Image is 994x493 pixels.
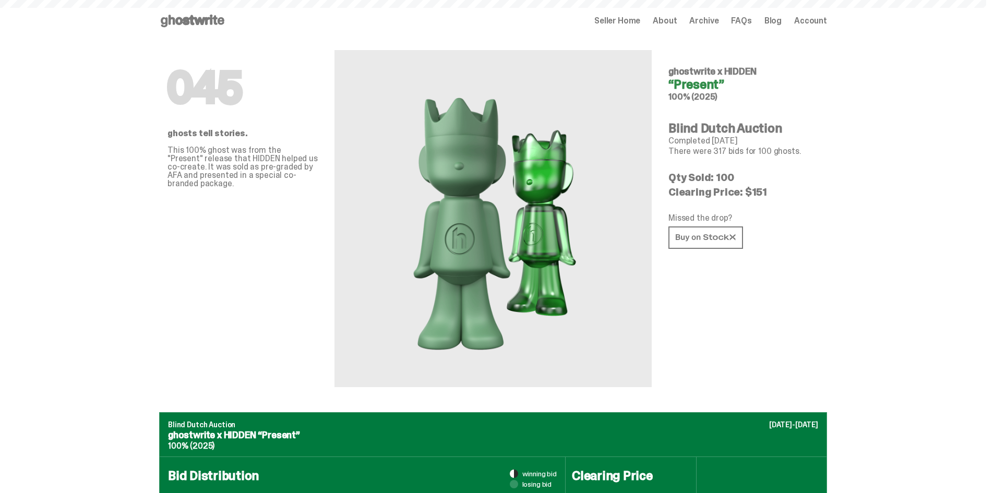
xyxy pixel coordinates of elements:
[572,470,690,482] h4: Clearing Price
[668,187,819,197] p: Clearing Price: $151
[653,17,677,25] a: About
[167,146,318,188] p: This 100% ghost was from the "Present" release that HIDDEN helped us co-create. It was sold as pr...
[668,91,717,102] span: 100% (2025)
[769,421,818,428] p: [DATE]-[DATE]
[668,65,757,78] span: ghostwrite x HIDDEN
[668,122,819,135] h4: Blind Dutch Auction
[522,470,557,477] span: winning bid
[764,17,782,25] a: Blog
[168,440,214,451] span: 100% (2025)
[522,480,552,488] span: losing bid
[668,147,819,155] p: There were 317 bids for 100 ghosts.
[594,17,640,25] a: Seller Home
[167,67,318,109] h1: 045
[668,172,819,183] p: Qty Sold: 100
[394,75,592,362] img: HIDDEN&ldquo;Present&rdquo;
[689,17,718,25] a: Archive
[668,137,819,145] p: Completed [DATE]
[668,214,819,222] p: Missed the drop?
[167,129,318,138] p: ghosts tell stories.
[731,17,751,25] a: FAQs
[168,430,818,440] p: ghostwrite x HIDDEN “Present”
[794,17,827,25] a: Account
[668,78,819,91] h4: “Present”
[168,421,818,428] p: Blind Dutch Auction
